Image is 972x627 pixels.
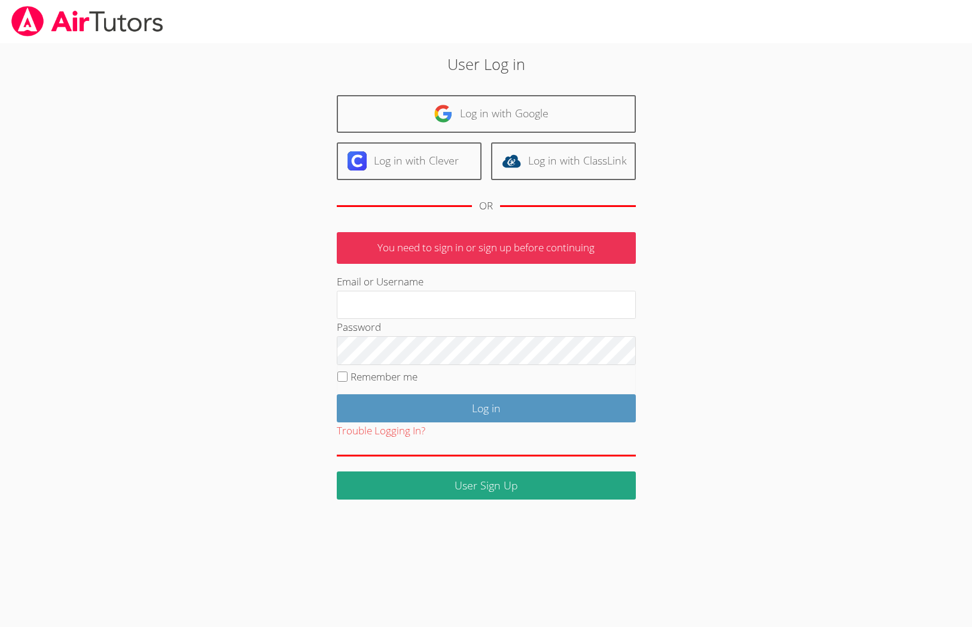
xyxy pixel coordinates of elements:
[337,275,423,288] label: Email or Username
[337,422,425,440] button: Trouble Logging In?
[224,53,749,75] h2: User Log in
[337,320,381,334] label: Password
[479,197,493,215] div: OR
[337,232,636,264] p: You need to sign in or sign up before continuing
[351,370,418,383] label: Remember me
[10,6,164,36] img: airtutors_banner-c4298cdbf04f3fff15de1276eac7730deb9818008684d7c2e4769d2f7ddbe033.png
[502,151,521,171] img: classlink-logo-d6bb404cc1216ec64c9a2012d9dc4662098be43eaf13dc465df04b49fa7ab582.svg
[434,104,453,123] img: google-logo-50288ca7cdecda66e5e0955fdab243c47b7ad437acaf1139b6f446037453330a.svg
[337,95,636,133] a: Log in with Google
[348,151,367,171] img: clever-logo-6eab21bc6e7a338710f1a6ff85c0baf02591cd810cc4098c63d3a4b26e2feb20.svg
[337,471,636,500] a: User Sign Up
[337,142,482,180] a: Log in with Clever
[337,394,636,422] input: Log in
[491,142,636,180] a: Log in with ClassLink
